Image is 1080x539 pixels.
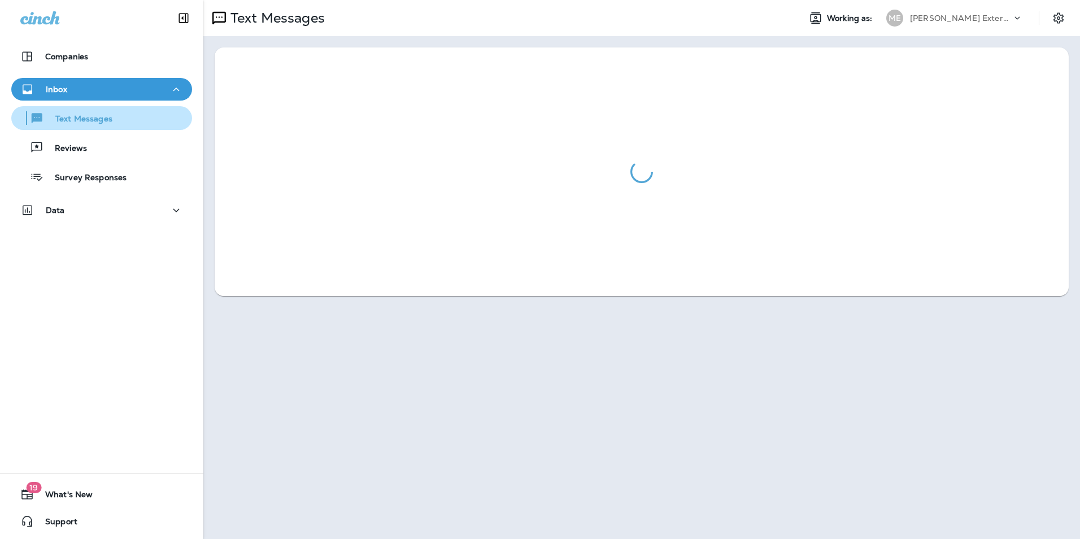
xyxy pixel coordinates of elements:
button: 19What's New [11,483,192,506]
p: [PERSON_NAME] Exterminating [910,14,1012,23]
button: Support [11,510,192,533]
p: Reviews [43,144,87,154]
div: ME [886,10,903,27]
button: Text Messages [11,106,192,130]
p: Survey Responses [43,173,127,184]
button: Survey Responses [11,165,192,189]
button: Settings [1048,8,1069,28]
span: 19 [26,482,41,493]
p: Companies [45,52,88,61]
button: Collapse Sidebar [168,7,199,29]
p: Data [46,206,65,215]
p: Text Messages [44,114,112,125]
button: Companies [11,45,192,68]
button: Inbox [11,78,192,101]
button: Reviews [11,136,192,159]
span: Support [34,517,77,531]
p: Text Messages [226,10,325,27]
span: What's New [34,490,93,503]
button: Data [11,199,192,221]
p: Inbox [46,85,67,94]
span: Working as: [827,14,875,23]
